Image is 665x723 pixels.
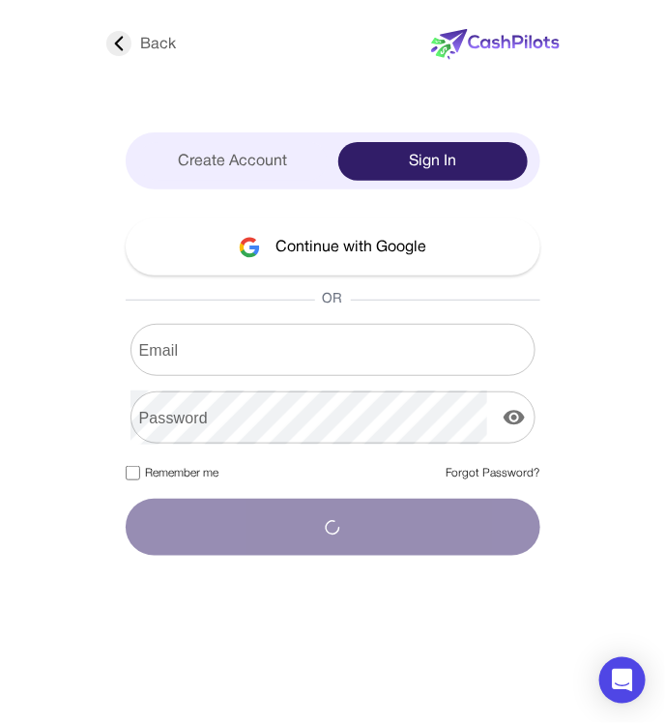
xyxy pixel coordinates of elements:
div: Create Account [138,142,328,181]
button: Continue with Google [126,218,540,275]
label: Remember me [126,465,219,482]
button: display the password [495,398,534,437]
input: Remember me [126,466,140,480]
img: new-logo.svg [431,29,560,60]
img: google-logo.svg [239,237,261,258]
div: Back [106,33,177,56]
span: OR [315,290,351,309]
a: Forgot Password? [447,465,540,482]
div: Sign In [338,142,528,181]
div: Open Intercom Messenger [599,657,646,704]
